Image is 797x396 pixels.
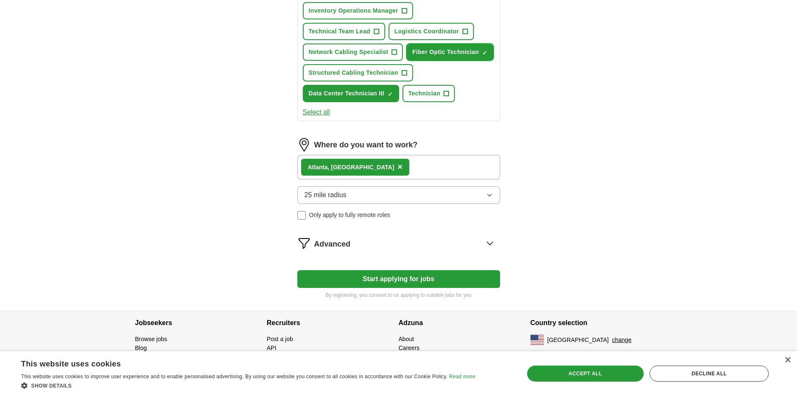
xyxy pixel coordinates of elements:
div: Decline all [650,366,769,382]
button: Fiber Optic Technician✓ [406,43,494,61]
a: Read more, opens a new window [449,374,475,380]
p: By registering, you consent to us applying to suitable jobs for you [297,291,500,299]
button: Data Center Technician III✓ [303,85,399,102]
button: Structured Cabling Technician [303,64,413,81]
span: × [397,162,403,171]
span: Network Cabling Specialist [309,48,389,57]
img: location.png [297,138,311,152]
span: [GEOGRAPHIC_DATA] [547,336,609,344]
strong: Atla [308,164,319,171]
button: Inventory Operations Manager [303,2,413,19]
img: US flag [530,335,544,345]
button: change [612,336,631,344]
button: Select all [303,107,330,117]
span: 25 mile radius [305,190,347,200]
a: Post a job [267,336,293,342]
span: Show details [31,383,72,389]
span: ✓ [482,49,487,56]
button: × [397,161,403,174]
a: About [399,336,414,342]
h4: Country selection [530,311,662,335]
button: Network Cabling Specialist [303,43,403,61]
img: filter [297,236,311,250]
span: Structured Cabling Technician [309,68,398,77]
span: Data Center Technician III [309,89,384,98]
span: Technician [408,89,441,98]
span: Fiber Optic Technician [412,48,479,57]
span: Only apply to fully remote roles [309,211,390,220]
span: Technical Team Lead [309,27,370,36]
span: This website uses cookies to improve user experience and to enable personalised advertising. By u... [21,374,448,380]
a: Careers [399,344,420,351]
button: Technician [403,85,455,102]
a: Browse jobs [135,336,167,342]
button: Start applying for jobs [297,270,500,288]
span: Inventory Operations Manager [309,6,398,15]
div: Close [784,357,791,363]
button: Logistics Coordinator [389,23,474,40]
input: Only apply to fully remote roles [297,211,306,220]
div: Accept all [527,366,644,382]
button: Technical Team Lead [303,23,385,40]
a: API [267,344,277,351]
button: 25 mile radius [297,186,500,204]
span: ✓ [388,91,393,98]
span: Logistics Coordinator [394,27,459,36]
div: Show details [21,381,475,390]
a: Blog [135,344,147,351]
div: nta, [GEOGRAPHIC_DATA] [308,163,394,172]
label: Where do you want to work? [314,139,418,151]
div: This website uses cookies [21,356,454,369]
span: Advanced [314,239,351,250]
